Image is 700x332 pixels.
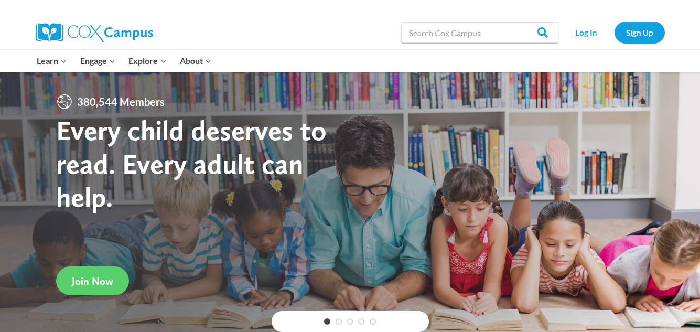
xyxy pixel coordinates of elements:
[56,113,327,213] strong: Every child deserves to read. Every adult can help.
[56,266,129,295] a: Join Now
[358,318,364,325] a: 4
[370,318,376,325] a: 5
[324,318,330,325] a: 1
[615,22,665,43] a: Sign Up
[336,318,342,325] a: 2
[37,54,67,68] span: Learn
[401,22,558,43] input: Search Cox Campus
[36,23,153,42] img: Cox Campus
[80,54,115,68] span: Engage
[30,50,218,72] nav: Primary Navigation
[128,54,166,68] span: Explore
[72,275,113,287] span: Join Now
[180,54,211,68] span: About
[347,318,353,325] a: 3
[564,22,609,43] a: Log In
[73,93,169,110] span: 380,544 Members
[564,22,665,43] nav: Secondary Navigation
